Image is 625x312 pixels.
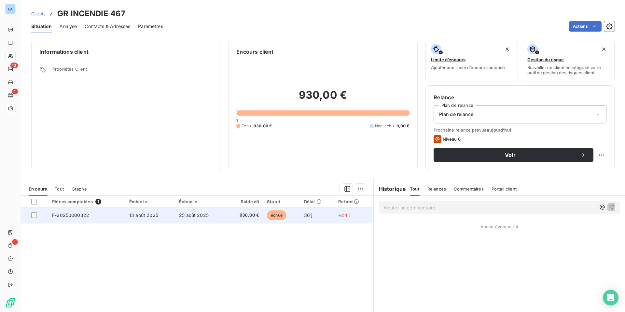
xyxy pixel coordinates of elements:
span: Niveau 6 [443,136,461,142]
div: Délai [304,199,331,204]
span: Limite d’encours [431,57,465,62]
span: Relances [427,186,446,191]
span: Clients [31,11,46,16]
span: Portail client [492,186,517,191]
div: Pièces comptables [52,199,121,205]
span: Tout [55,186,64,191]
span: 930,00 € [230,212,259,219]
span: Voir [441,152,579,158]
span: Propriétés Client [52,66,212,76]
h6: Historique [374,185,406,193]
h6: Encours client [236,48,273,56]
button: Limite d’encoursAjouter une limite d’encours autorisé [425,40,518,81]
span: Situation [31,23,52,30]
span: Non-échu [375,123,394,129]
span: Analyse [60,23,77,30]
span: Prochaine relance prévue [434,127,606,133]
div: Émise le [129,199,171,204]
span: Échu [242,123,251,129]
span: Ajouter une limite d’encours autorisé [431,65,505,70]
button: Voir [434,148,593,162]
span: Surveiller ce client en intégrant votre outil de gestion des risques client. [527,65,609,75]
span: 13 [10,63,18,68]
span: 1 [12,239,18,245]
div: Échue le [179,199,222,204]
span: 930,00 € [254,123,272,129]
span: aujourd’hui [487,127,511,133]
span: 25 août 2025 [179,212,209,218]
span: 1 [95,199,101,205]
h2: 930,00 € [236,89,409,108]
span: F-20250000322 [52,212,89,218]
span: 13 août 2025 [129,212,158,218]
span: Commentaires [454,186,484,191]
span: Paramètres [138,23,163,30]
div: Open Intercom Messenger [603,290,618,305]
span: échue [267,210,286,220]
span: Tout [410,186,420,191]
button: Gestion du risqueSurveiller ce client en intégrant votre outil de gestion des risques client. [522,40,615,81]
span: En cours [29,186,47,191]
span: Contacts & Adresses [85,23,130,30]
span: Aucun évènement [480,224,518,229]
div: Solde dû [230,199,259,204]
div: Retard [338,199,369,204]
span: Graphe [72,186,87,191]
span: 1 [12,89,18,94]
h6: Relance [434,93,606,101]
span: Gestion du risque [527,57,564,62]
img: Logo LeanPay [5,298,16,308]
span: 36 j [304,212,312,218]
span: 0,00 € [396,123,410,129]
h3: GR INCENDIE 467 [57,8,125,20]
span: Plan de relance [439,111,473,118]
button: Actions [569,21,602,32]
a: Clients [31,10,46,17]
span: 0 [235,118,238,123]
div: Statut [267,199,296,204]
span: +24 j [338,212,350,218]
h6: Informations client [39,48,212,56]
div: LA [5,4,16,14]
